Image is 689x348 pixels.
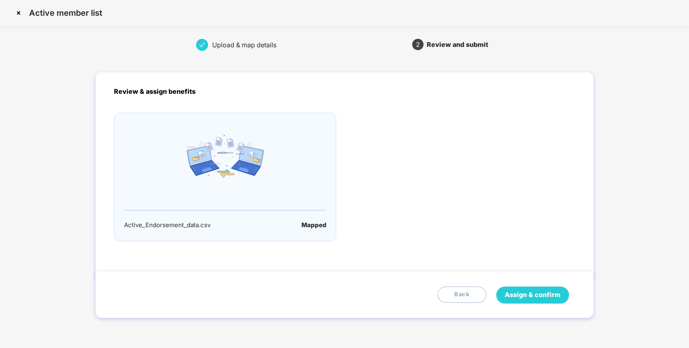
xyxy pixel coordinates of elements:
div: Review and submit [427,38,488,51]
div: Active_Endorsement_data.csv [124,220,211,230]
span: Assign & confirm [505,290,560,300]
button: Back [438,287,486,303]
span: check [199,42,205,48]
div: Upload & map details [212,38,283,51]
img: email_icon [187,135,264,177]
div: Mapped [301,220,326,230]
p: Review & assign benefits [114,86,575,97]
p: Active member list [29,8,102,18]
span: 2 [416,41,420,48]
img: svg+xml;base64,PHN2ZyBpZD0iQ3Jvc3MtMzJ4MzIiIHhtbG5zPSJodHRwOi8vd3d3LnczLm9yZy8yMDAwL3N2ZyIgd2lkdG... [12,6,25,19]
span: Back [454,290,470,299]
button: Assign & confirm [496,287,569,304]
